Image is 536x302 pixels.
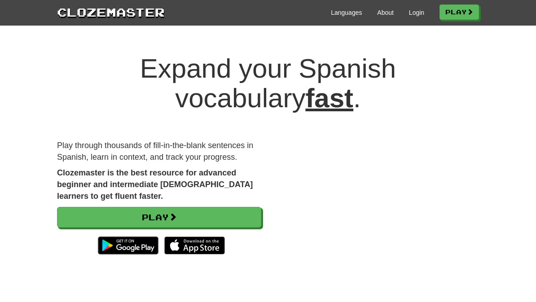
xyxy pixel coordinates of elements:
[409,8,424,17] a: Login
[57,207,261,228] a: Play
[93,232,163,259] img: Get it on Google Play
[331,8,362,17] a: Languages
[57,54,479,113] h1: Expand your Spanish vocabulary .
[57,140,261,163] p: Play through thousands of fill-in-the-blank sentences in Spanish, learn in context, and track you...
[57,4,165,20] a: Clozemaster
[164,236,225,254] img: Download_on_the_App_Store_Badge_US-UK_135x40-25178aeef6eb6b83b96f5f2d004eda3bffbb37122de64afbaef7...
[305,83,353,113] u: fast
[439,4,479,20] a: Play
[377,8,394,17] a: About
[57,168,253,200] strong: Clozemaster is the best resource for advanced beginner and intermediate [DEMOGRAPHIC_DATA] learne...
